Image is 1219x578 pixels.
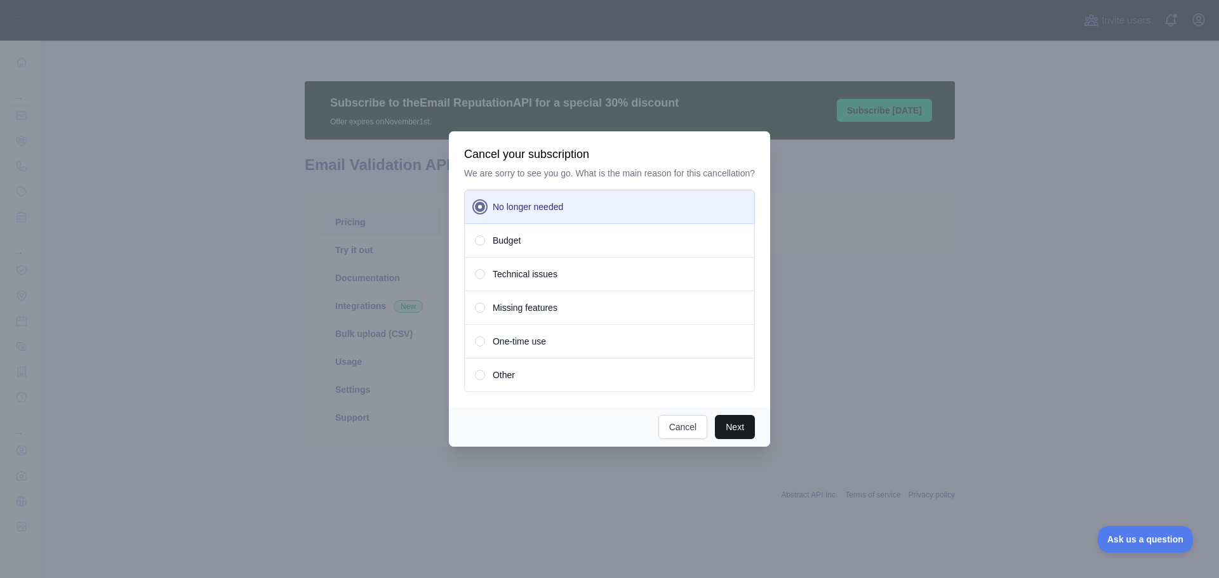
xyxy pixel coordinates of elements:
[715,415,755,439] button: Next
[1098,526,1194,553] iframe: Toggle Customer Support
[493,335,546,348] span: One-time use
[493,268,557,280] span: Technical issues
[493,369,515,381] span: Other
[658,415,708,439] button: Cancel
[493,234,521,247] span: Budget
[464,167,755,180] p: We are sorry to see you go. What is the main reason for this cancellation?
[493,200,563,213] span: No longer needed
[493,301,557,314] span: Missing features
[464,147,755,162] h3: Cancel your subscription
